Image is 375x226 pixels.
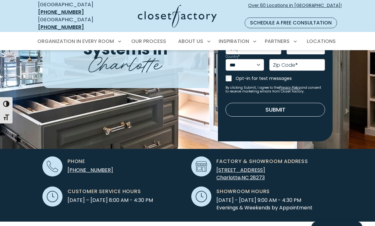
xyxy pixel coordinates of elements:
[265,38,290,45] span: Partners
[216,166,265,181] a: [STREET_ADDRESS] Charlotte,NC 28273
[216,166,265,174] span: [STREET_ADDRESS]
[38,16,106,31] div: [GEOGRAPHIC_DATA]
[38,24,84,31] a: [PHONE_NUMBER]
[248,2,342,15] span: Over 60 Locations in [GEOGRAPHIC_DATA]!
[38,8,84,16] a: [PHONE_NUMBER]
[216,158,308,165] span: Factory & Showroom Address
[236,75,325,81] label: Opt-in for text messages
[33,33,342,50] nav: Primary Menu
[68,166,113,174] a: [PHONE_NUMBER]
[131,38,166,45] span: Our Process
[250,174,265,181] span: 28273
[178,38,203,45] span: About Us
[216,197,312,204] span: [DATE] - [DATE] 9:00 AM - 4:30 PM
[68,188,141,195] span: Customer Service Hours
[38,1,106,16] div: [GEOGRAPHIC_DATA]
[279,85,301,90] a: Privacy Policy
[229,46,241,51] label: City
[219,38,249,45] span: Inspiration
[37,38,114,45] span: Organization in Every Room
[138,5,217,28] img: Closet Factory Logo
[226,86,325,93] small: By clicking Submit, I agree to the and consent to receive marketing emails from Closet Factory.
[216,188,270,195] span: Showroom Hours
[68,158,85,165] span: Phone
[216,174,241,181] span: Charlotte
[273,63,298,68] label: Zip Code
[68,197,153,204] span: [DATE] – [DATE] 8:00 AM - 4:30 PM
[307,38,336,45] span: Locations
[226,55,240,58] label: Country
[226,103,325,117] button: Submit
[89,48,162,76] span: Charlotte
[242,174,249,181] span: NC
[245,18,337,28] a: Schedule a Free Consultation
[216,204,312,212] span: Evenings & Weekends by Appointment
